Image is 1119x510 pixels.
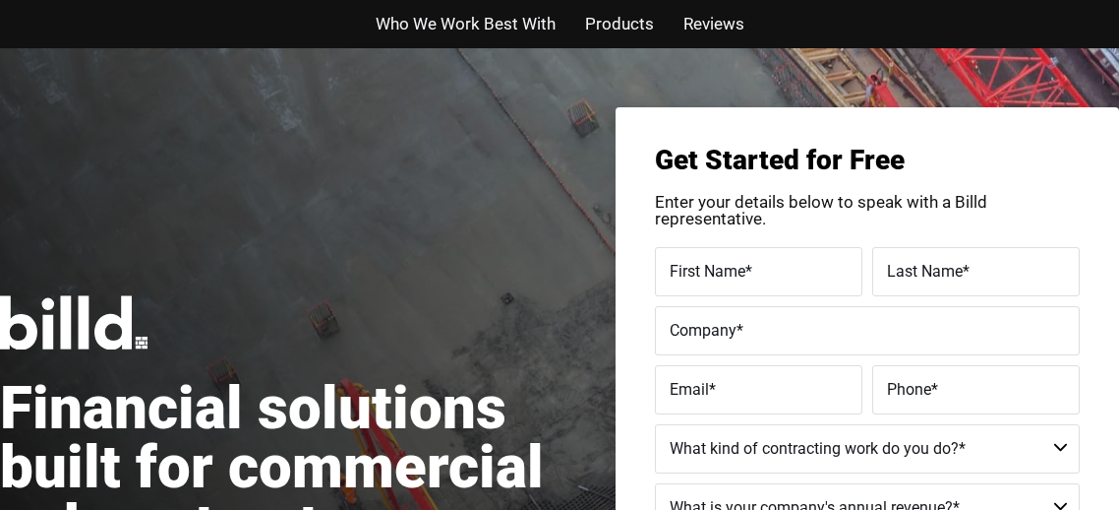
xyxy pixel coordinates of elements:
[670,261,745,280] span: First Name
[655,194,1080,227] p: Enter your details below to speak with a Billd representative.
[887,379,931,398] span: Phone
[683,10,744,38] a: Reviews
[887,261,963,280] span: Last Name
[585,10,654,38] a: Products
[670,379,709,398] span: Email
[376,10,556,38] a: Who We Work Best With
[670,320,736,339] span: Company
[655,147,1080,174] h3: Get Started for Free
